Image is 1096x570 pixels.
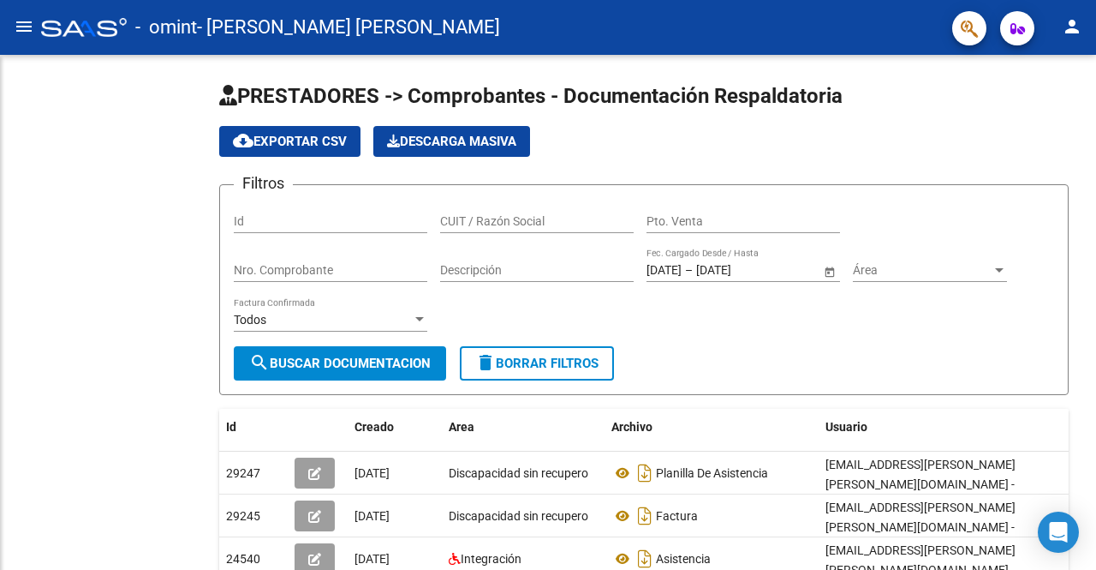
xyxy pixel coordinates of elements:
datatable-header-cell: Creado [348,409,442,446]
datatable-header-cell: Archivo [605,409,819,446]
span: Planilla De Asistencia [656,466,768,480]
datatable-header-cell: Area [442,409,605,446]
button: Buscar Documentacion [234,346,446,381]
app-download-masive: Descarga masiva de comprobantes (adjuntos) [373,126,530,157]
mat-icon: menu [14,16,34,37]
input: Fecha fin [696,263,780,278]
i: Descargar documento [634,502,656,530]
i: Descargar documento [634,459,656,487]
input: Fecha inicio [646,263,682,278]
span: 29245 [226,509,260,523]
datatable-header-cell: Id [219,409,288,446]
span: [EMAIL_ADDRESS][PERSON_NAME][PERSON_NAME][DOMAIN_NAME] - [PERSON_NAME] [825,458,1016,511]
span: PRESTADORES -> Comprobantes - Documentación Respaldatoria [219,84,843,108]
span: Exportar CSV [233,134,347,149]
mat-icon: cloud_download [233,130,253,151]
mat-icon: person [1062,16,1082,37]
span: Área [853,263,992,278]
button: Open calendar [820,262,838,280]
datatable-header-cell: Usuario [819,409,1075,446]
span: Usuario [825,420,867,434]
h3: Filtros [234,171,293,195]
span: Area [449,420,474,434]
span: - omint [135,9,197,46]
span: [DATE] [354,552,390,566]
div: Open Intercom Messenger [1038,512,1079,553]
span: Discapacidad sin recupero [449,466,588,480]
span: Discapacidad sin recupero [449,509,588,523]
button: Descarga Masiva [373,126,530,157]
button: Borrar Filtros [460,346,614,381]
span: Creado [354,420,394,434]
span: Borrar Filtros [475,356,599,371]
span: Archivo [611,420,652,434]
button: Exportar CSV [219,126,360,157]
span: [EMAIL_ADDRESS][PERSON_NAME][PERSON_NAME][DOMAIN_NAME] - [PERSON_NAME] [825,501,1016,554]
span: Integración [461,552,521,566]
span: [DATE] [354,509,390,523]
span: Buscar Documentacion [249,356,431,371]
span: Todos [234,313,266,327]
span: 24540 [226,552,260,566]
span: Id [226,420,236,434]
mat-icon: search [249,352,270,373]
span: Descarga Masiva [387,134,516,149]
span: – [685,263,693,278]
span: [DATE] [354,466,390,480]
mat-icon: delete [475,352,496,373]
span: Factura [656,509,698,523]
span: 29247 [226,466,260,480]
span: Asistencia [656,552,711,566]
span: - [PERSON_NAME] [PERSON_NAME] [197,9,500,46]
